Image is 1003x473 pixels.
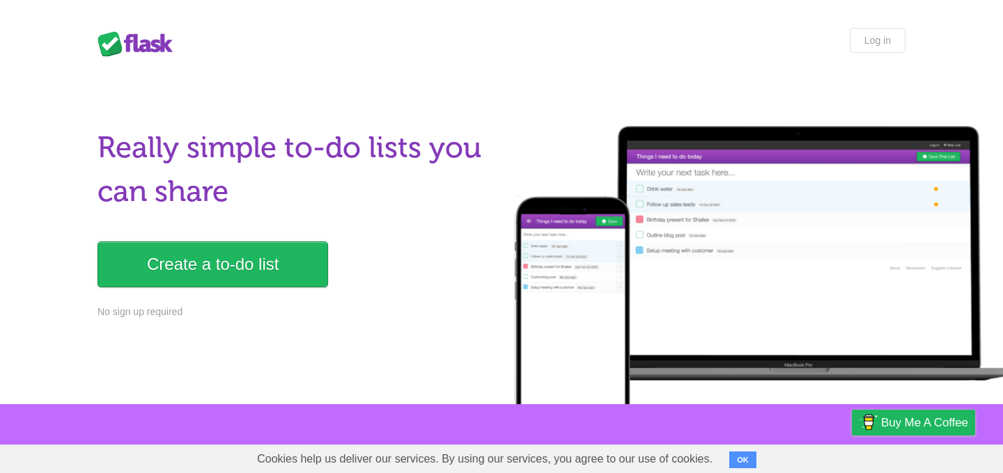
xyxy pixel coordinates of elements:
a: Create a to-do list [98,241,328,287]
p: No sign up required [98,305,493,319]
div: Flask Lists [98,31,181,56]
img: Buy me a coffee [859,410,878,434]
h1: Really simple to-do lists you can share [98,126,493,214]
a: Buy me a coffee [852,410,975,435]
span: Cookies help us deliver our services. By using our services, you agree to our use of cookies. [243,445,726,473]
a: Log in [850,28,905,53]
span: Buy me a coffee [881,410,968,435]
button: OK [729,451,756,468]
